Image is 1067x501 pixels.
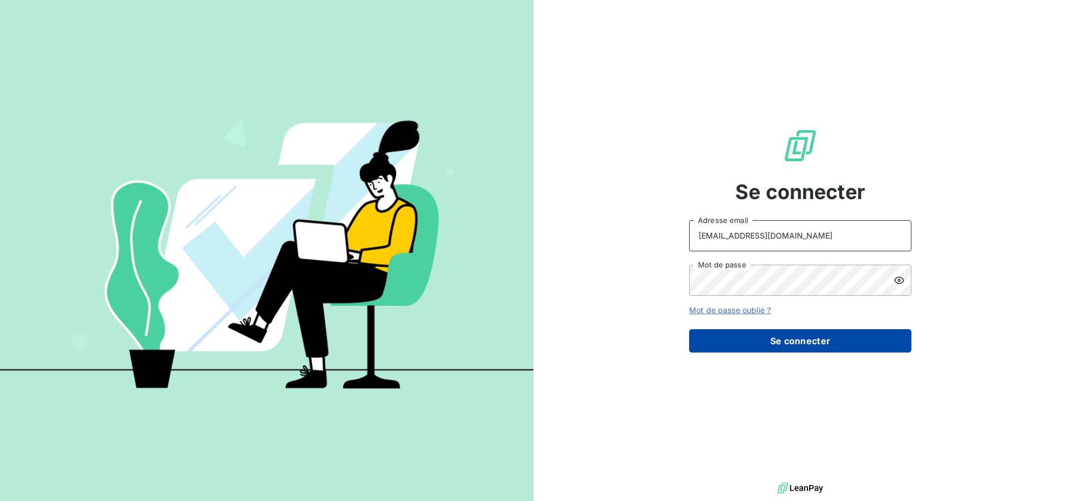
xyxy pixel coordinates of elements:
[689,220,911,251] input: placeholder
[782,128,818,163] img: Logo LeanPay
[735,177,865,207] span: Se connecter
[689,305,771,315] a: Mot de passe oublié ?
[777,480,823,497] img: logo
[689,329,911,353] button: Se connecter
